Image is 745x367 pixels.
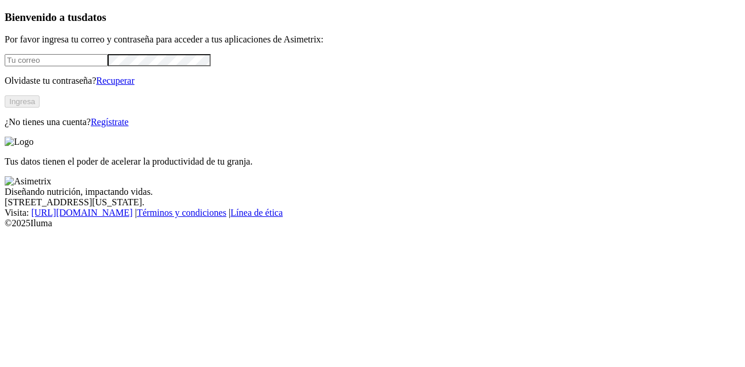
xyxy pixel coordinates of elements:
p: Olvidaste tu contraseña? [5,76,740,86]
img: Asimetrix [5,176,51,187]
p: Por favor ingresa tu correo y contraseña para acceder a tus aplicaciones de Asimetrix: [5,34,740,45]
a: Términos y condiciones [137,208,226,218]
a: Regístrate [91,117,129,127]
a: Línea de ética [230,208,283,218]
p: ¿No tienes una cuenta? [5,117,740,127]
div: Diseñando nutrición, impactando vidas. [5,187,740,197]
button: Ingresa [5,95,40,108]
img: Logo [5,137,34,147]
h3: Bienvenido a tus [5,11,740,24]
div: Visita : | | [5,208,740,218]
div: [STREET_ADDRESS][US_STATE]. [5,197,740,208]
span: datos [81,11,107,23]
p: Tus datos tienen el poder de acelerar la productividad de tu granja. [5,156,740,167]
input: Tu correo [5,54,108,66]
div: © 2025 Iluma [5,218,740,229]
a: [URL][DOMAIN_NAME] [31,208,133,218]
a: Recuperar [96,76,134,85]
